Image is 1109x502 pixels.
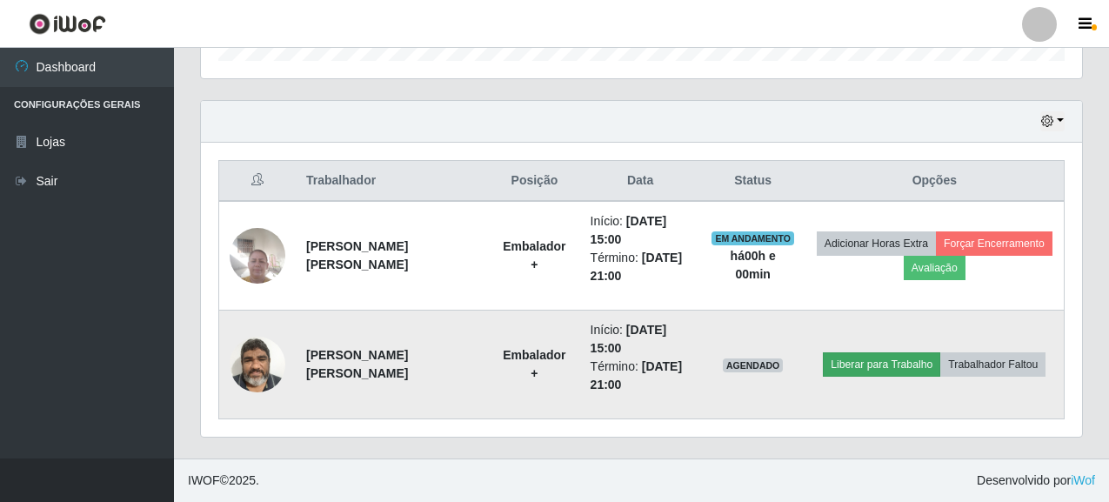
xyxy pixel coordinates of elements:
[936,231,1052,256] button: Forçar Encerramento
[296,161,489,202] th: Trabalhador
[503,239,565,271] strong: Embalador +
[1071,473,1095,487] a: iWof
[817,231,936,256] button: Adicionar Horas Extra
[591,249,691,285] li: Término:
[306,239,408,271] strong: [PERSON_NAME] [PERSON_NAME]
[230,218,285,292] img: 1624968154038.jpeg
[723,358,784,372] span: AGENDADO
[29,13,106,35] img: CoreUI Logo
[591,323,667,355] time: [DATE] 15:00
[940,352,1046,377] button: Trabalhador Faltou
[503,348,565,380] strong: Embalador +
[188,473,220,487] span: IWOF
[591,321,691,358] li: Início:
[711,231,794,245] span: EM ANDAMENTO
[188,472,259,490] span: © 2025 .
[977,472,1095,490] span: Desenvolvido por
[489,161,579,202] th: Posição
[731,249,776,281] strong: há 00 h e 00 min
[701,161,805,202] th: Status
[805,161,1065,202] th: Opções
[591,358,691,394] li: Término:
[230,327,285,401] img: 1625107347864.jpeg
[580,161,701,202] th: Data
[904,256,965,280] button: Avaliação
[823,352,940,377] button: Liberar para Trabalho
[591,212,691,249] li: Início:
[306,348,408,380] strong: [PERSON_NAME] [PERSON_NAME]
[591,214,667,246] time: [DATE] 15:00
